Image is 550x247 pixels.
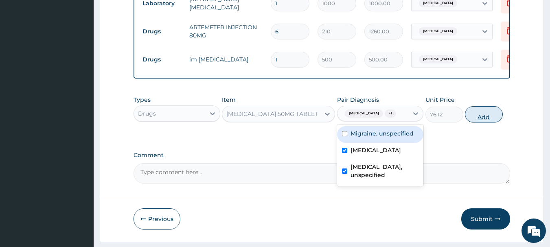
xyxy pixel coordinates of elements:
td: im [MEDICAL_DATA] [185,51,267,68]
label: Pair Diagnosis [337,96,379,104]
button: Submit [461,208,510,230]
div: Minimize live chat window [134,4,153,24]
img: d_794563401_company_1708531726252_794563401 [15,41,33,61]
label: Comment [134,152,511,159]
label: Unit Price [425,96,455,104]
td: Drugs [138,24,185,39]
td: ARTEMETER INJECTION 80MG [185,19,267,44]
label: Item [222,96,236,104]
span: We're online! [47,72,112,155]
div: Chat with us now [42,46,137,56]
textarea: Type your message and hit 'Enter' [4,162,155,191]
span: [MEDICAL_DATA] [419,27,457,35]
span: [MEDICAL_DATA] [345,109,383,118]
td: Drugs [138,52,185,67]
div: Drugs [138,109,156,118]
div: [MEDICAL_DATA] 50MG TABLET [226,110,318,118]
label: Migraine, unspecified [351,129,414,138]
label: [MEDICAL_DATA], unspecified [351,163,419,179]
label: [MEDICAL_DATA] [351,146,401,154]
span: [MEDICAL_DATA] [419,55,457,63]
button: Previous [134,208,180,230]
button: Add [465,106,503,122]
label: Types [134,96,151,103]
span: + 1 [385,109,396,118]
